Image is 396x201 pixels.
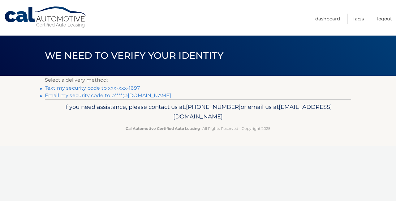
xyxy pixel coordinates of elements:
[49,125,347,132] p: - All Rights Reserved - Copyright 2025
[315,14,340,24] a: Dashboard
[4,6,88,28] a: Cal Automotive
[45,92,171,98] a: Email my security code to p****@[DOMAIN_NAME]
[186,103,241,110] span: [PHONE_NUMBER]
[126,126,200,131] strong: Cal Automotive Certified Auto Leasing
[45,85,140,91] a: Text my security code to xxx-xxx-1697
[45,76,351,84] p: Select a delivery method:
[377,14,392,24] a: Logout
[353,14,364,24] a: FAQ's
[45,50,223,61] span: We need to verify your identity
[49,102,347,122] p: If you need assistance, please contact us at: or email us at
